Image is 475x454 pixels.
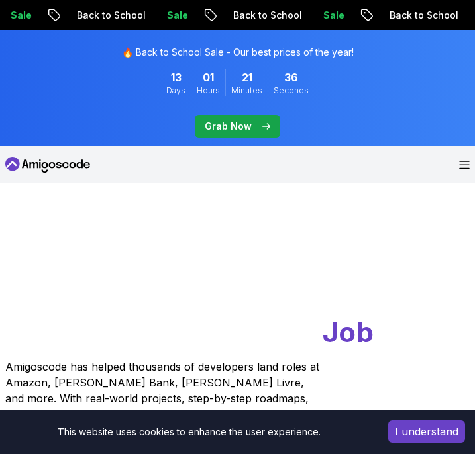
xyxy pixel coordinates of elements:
span: 1 Hours [203,69,214,85]
span: Hours [197,85,220,96]
span: Days [166,85,185,96]
span: Seconds [274,85,309,96]
button: Accept cookies [388,420,465,443]
span: 13 Days [171,69,182,85]
p: Back to School [66,9,156,22]
p: Back to School [379,9,469,22]
p: Amigoscode has helped thousands of developers land roles at Amazon, [PERSON_NAME] Bank, [PERSON_N... [5,359,323,438]
p: Sale [313,9,355,22]
span: 36 Seconds [284,69,298,85]
p: 🔥 Back to School Sale - Our best prices of the year! [122,46,354,59]
span: Minutes [231,85,262,96]
h1: Go From Learning to Hired: Master Java, Spring Boot & Cloud Skills That Get You the [5,236,470,351]
p: Grab Now [205,120,252,133]
p: Back to School [223,9,313,22]
button: Open Menu [459,161,470,169]
p: Sale [156,9,199,22]
span: 21 Minutes [242,69,252,85]
span: Job [323,315,374,349]
div: This website uses cookies to enhance the user experience. [10,420,368,444]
